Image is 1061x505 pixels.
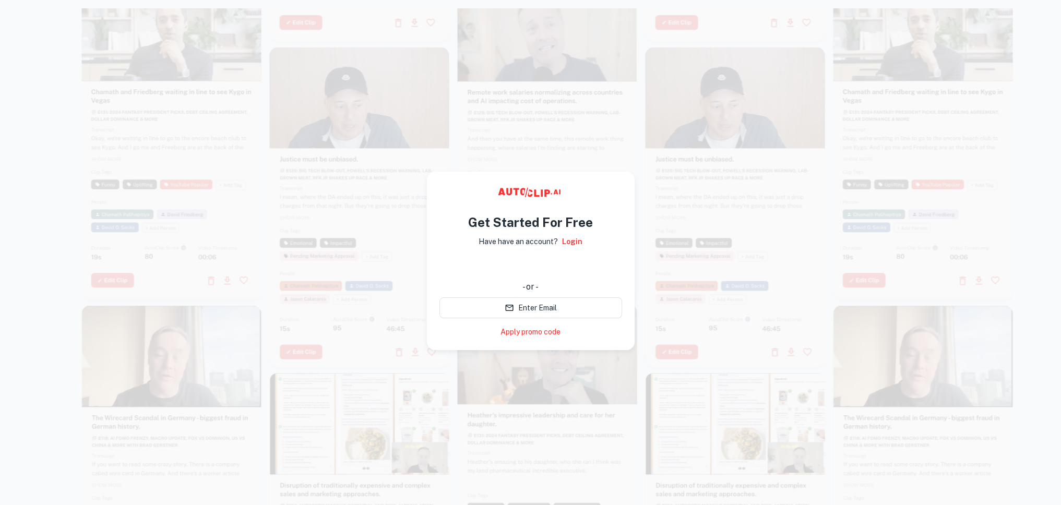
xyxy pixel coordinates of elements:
p: Have have an account? [479,236,558,247]
a: Apply promo code [500,327,561,338]
iframe: “使用 Google 账号登录”按钮 [434,255,627,278]
div: - or - [439,281,622,293]
button: Enter Email [439,297,622,318]
h4: Get Started For Free [468,213,593,232]
a: Login [562,236,582,247]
